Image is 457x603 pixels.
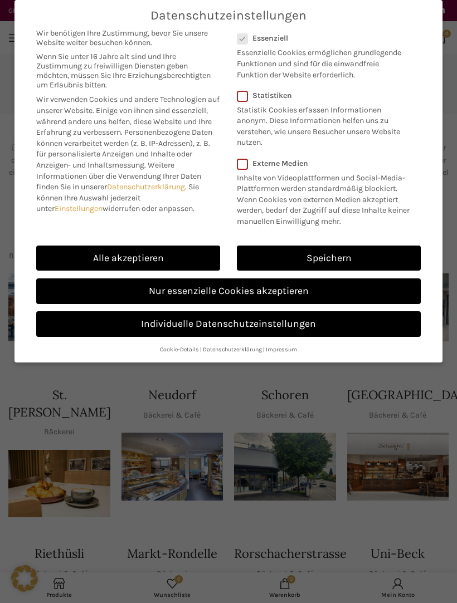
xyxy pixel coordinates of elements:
a: Datenschutzerklärung [203,346,262,353]
label: Essenziell [237,33,406,43]
a: Speichern [237,246,421,271]
a: Datenschutzerklärung [107,182,185,192]
a: Nur essenzielle Cookies akzeptieren [36,278,421,304]
a: Impressum [266,346,297,353]
span: Wenn Sie unter 16 Jahre alt sind und Ihre Zustimmung zu freiwilligen Diensten geben möchten, müss... [36,52,220,90]
span: Wir benötigen Ihre Zustimmung, bevor Sie unsere Website weiter besuchen können. [36,28,220,47]
p: Statistik Cookies erfassen Informationen anonym. Diese Informationen helfen uns zu verstehen, wie... [237,100,406,148]
a: Alle akzeptieren [36,246,220,271]
span: Wir verwenden Cookies und andere Technologien auf unserer Website. Einige von ihnen sind essenzie... [36,95,220,137]
label: Statistiken [237,91,406,100]
a: Einstellungen [55,204,103,213]
a: Individuelle Datenschutzeinstellungen [36,311,421,337]
label: Externe Medien [237,159,414,168]
span: Personenbezogene Daten können verarbeitet werden (z. B. IP-Adressen), z. B. für personalisierte A... [36,128,212,170]
p: Essenzielle Cookies ermöglichen grundlegende Funktionen und sind für die einwandfreie Funktion de... [237,43,406,80]
span: Weitere Informationen über die Verwendung Ihrer Daten finden Sie in unserer . [36,160,201,192]
span: Sie können Ihre Auswahl jederzeit unter widerrufen oder anpassen. [36,182,199,213]
a: Cookie-Details [160,346,199,353]
p: Inhalte von Videoplattformen und Social-Media-Plattformen werden standardmäßig blockiert. Wenn Co... [237,168,414,227]
span: Datenschutzeinstellungen [150,8,307,23]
